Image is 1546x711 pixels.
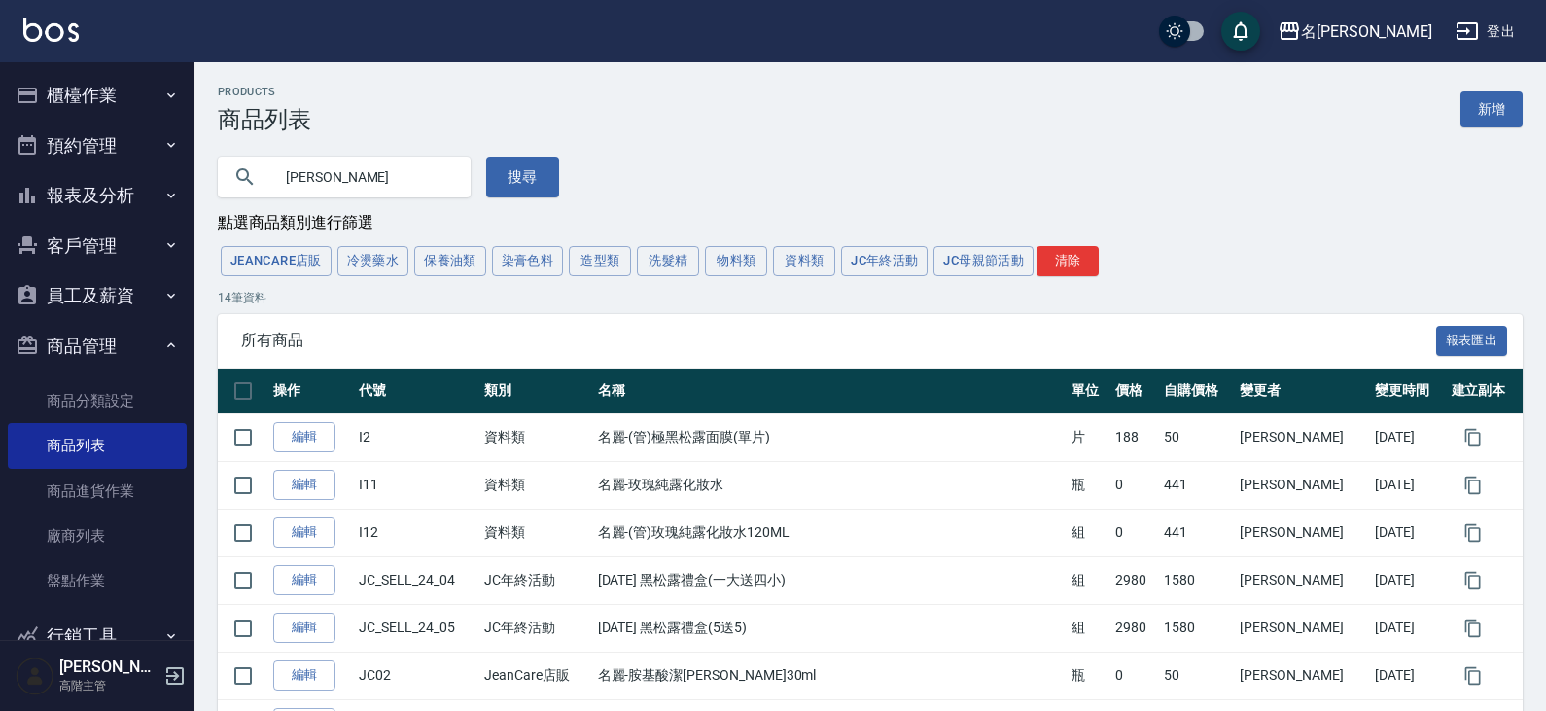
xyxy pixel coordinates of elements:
button: JC年終活動 [841,246,928,276]
td: [PERSON_NAME] [1235,652,1370,699]
div: 名[PERSON_NAME] [1301,19,1432,44]
td: 組 [1067,509,1110,556]
td: [PERSON_NAME] [1235,604,1370,652]
button: 預約管理 [8,121,187,171]
td: 0 [1110,461,1159,509]
td: 名麗-(管)極黑松露面膜(單片) [593,413,1067,461]
th: 單位 [1067,369,1110,414]
td: 資料類 [479,509,592,556]
th: 名稱 [593,369,1067,414]
button: 染膏色料 [492,246,564,276]
h5: [PERSON_NAME] [59,658,158,677]
a: 報表匯出 [1436,331,1508,349]
td: [PERSON_NAME] [1235,413,1370,461]
td: I12 [354,509,479,556]
input: 搜尋關鍵字 [272,151,455,203]
span: 所有商品 [241,331,1436,350]
td: [DATE] [1370,604,1446,652]
a: 商品分類設定 [8,378,187,423]
td: JC年終活動 [479,556,592,604]
td: 2980 [1110,556,1159,604]
button: 搜尋 [486,157,559,197]
button: 員工及薪資 [8,270,187,321]
button: 清除 [1037,246,1099,276]
td: 資料類 [479,413,592,461]
td: 441 [1159,461,1235,509]
td: 2980 [1110,604,1159,652]
a: 盤點作業 [8,558,187,603]
td: [DATE] [1370,413,1446,461]
a: 編輯 [273,613,335,643]
td: 組 [1067,556,1110,604]
button: 報表匯出 [1436,326,1508,356]
button: 商品管理 [8,321,187,372]
th: 變更時間 [1370,369,1446,414]
img: Logo [23,18,79,42]
td: 50 [1159,413,1235,461]
td: 名麗-(管)玫瑰純露化妝水120ML [593,509,1067,556]
td: 瓶 [1067,461,1110,509]
td: 0 [1110,509,1159,556]
td: JC02 [354,652,479,699]
th: 建立副本 [1447,369,1524,414]
td: [DATE] 黑松露禮盒(一大送四小) [593,556,1067,604]
th: 變更者 [1235,369,1370,414]
td: [DATE] [1370,652,1446,699]
a: 編輯 [273,470,335,500]
button: 物料類 [705,246,767,276]
button: 洗髮精 [637,246,699,276]
button: 名[PERSON_NAME] [1270,12,1440,52]
th: 自購價格 [1159,369,1235,414]
td: [PERSON_NAME] [1235,556,1370,604]
td: 50 [1159,652,1235,699]
td: [DATE] [1370,461,1446,509]
td: 0 [1110,652,1159,699]
td: [PERSON_NAME] [1235,509,1370,556]
th: 價格 [1110,369,1159,414]
a: 編輯 [273,422,335,452]
p: 高階主管 [59,677,158,694]
td: 1580 [1159,556,1235,604]
td: [PERSON_NAME] [1235,461,1370,509]
td: 441 [1159,509,1235,556]
td: I11 [354,461,479,509]
td: 名麗-胺基酸潔[PERSON_NAME]30ml [593,652,1067,699]
a: 編輯 [273,660,335,691]
th: 類別 [479,369,592,414]
td: 片 [1067,413,1110,461]
button: 造型類 [569,246,631,276]
div: 點選商品類別進行篩選 [218,213,1523,233]
button: 登出 [1448,14,1523,50]
button: 客戶管理 [8,221,187,271]
button: save [1221,12,1260,51]
a: 廠商列表 [8,514,187,558]
button: 報表及分析 [8,170,187,221]
button: 資料類 [773,246,835,276]
td: [DATE] 黑松露禮盒(5送5) [593,604,1067,652]
button: JC母親節活動 [933,246,1034,276]
h2: Products [218,86,311,98]
td: 瓶 [1067,652,1110,699]
button: 冷燙藥水 [337,246,409,276]
td: 188 [1110,413,1159,461]
td: [DATE] [1370,509,1446,556]
a: 新增 [1460,91,1523,127]
td: JC年終活動 [479,604,592,652]
h3: 商品列表 [218,106,311,133]
td: 名麗-玫瑰純露化妝水 [593,461,1067,509]
td: [DATE] [1370,556,1446,604]
button: JeanCare店販 [221,246,332,276]
th: 代號 [354,369,479,414]
td: JC_SELL_24_04 [354,556,479,604]
p: 14 筆資料 [218,289,1523,306]
td: I2 [354,413,479,461]
button: 櫃檯作業 [8,70,187,121]
td: 組 [1067,604,1110,652]
button: 保養油類 [414,246,486,276]
a: 編輯 [273,565,335,595]
a: 編輯 [273,517,335,548]
td: 1580 [1159,604,1235,652]
td: 資料類 [479,461,592,509]
a: 商品進貨作業 [8,469,187,514]
img: Person [16,657,54,695]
